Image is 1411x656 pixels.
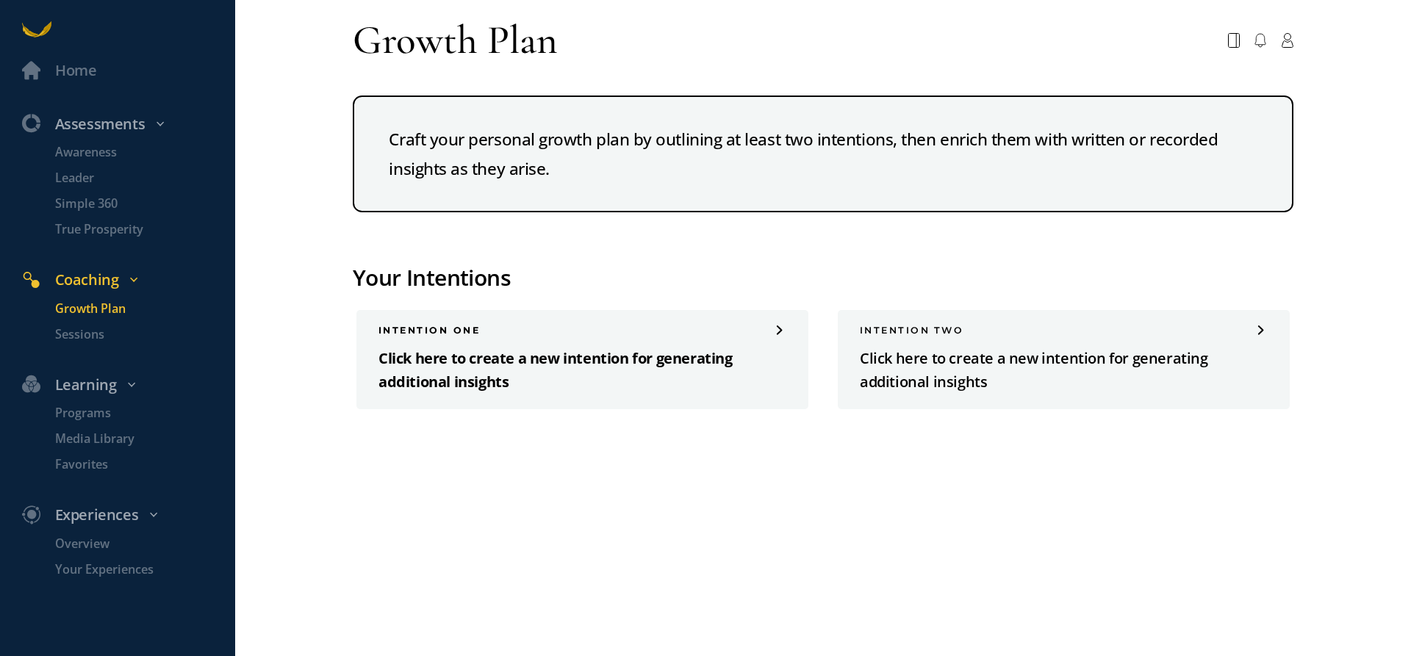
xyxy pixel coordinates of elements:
[55,535,231,553] p: Overview
[353,260,1293,295] div: Your Intentions
[33,430,235,448] a: Media Library
[55,404,231,422] p: Programs
[11,373,243,397] div: Learning
[55,325,231,344] p: Sessions
[33,143,235,162] a: Awareness
[55,169,231,187] p: Leader
[11,503,243,527] div: Experiences
[838,310,1290,409] a: INTENTION twoClick here to create a new intention for generating additional insights
[55,59,96,83] div: Home
[33,561,235,579] a: Your Experiences
[33,220,235,239] a: True Prosperity
[33,404,235,422] a: Programs
[860,347,1268,394] p: Click here to create a new intention for generating additional insights
[11,112,243,137] div: Assessments
[356,310,808,409] a: INTENTION oneClick here to create a new intention for generating additional insights
[860,325,1268,336] div: INTENTION two
[55,220,231,239] p: True Prosperity
[33,535,235,553] a: Overview
[55,430,231,448] p: Media Library
[55,455,231,474] p: Favorites
[33,300,235,318] a: Growth Plan
[11,268,243,292] div: Coaching
[353,15,558,66] div: Growth Plan
[353,95,1293,212] div: Craft your personal growth plan by outlining at least two intentions, then enrich them with writt...
[33,455,235,474] a: Favorites
[33,325,235,344] a: Sessions
[55,195,231,213] p: Simple 360
[55,143,231,162] p: Awareness
[55,561,231,579] p: Your Experiences
[378,347,786,394] p: Click here to create a new intention for generating additional insights
[55,300,231,318] p: Growth Plan
[33,195,235,213] a: Simple 360
[33,169,235,187] a: Leader
[378,325,786,336] div: INTENTION one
